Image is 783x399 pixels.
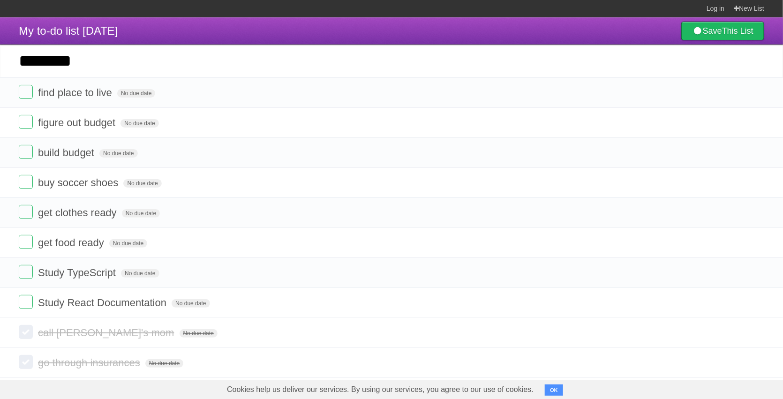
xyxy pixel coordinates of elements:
[145,359,183,368] span: No due date
[218,380,543,399] span: Cookies help us deliver our services. By using our services, you agree to our use of cookies.
[123,179,161,188] span: No due date
[38,267,118,279] span: Study TypeScript
[19,325,33,339] label: Done
[19,24,118,37] span: My to-do list [DATE]
[38,147,97,158] span: build budget
[19,115,33,129] label: Done
[19,265,33,279] label: Done
[99,149,137,158] span: No due date
[38,177,120,188] span: buy soccer shoes
[722,26,753,36] b: This List
[109,239,147,248] span: No due date
[122,209,160,218] span: No due date
[38,297,169,309] span: Study React Documentation
[172,299,210,308] span: No due date
[180,329,218,338] span: No due date
[38,357,143,369] span: go through insurances
[38,207,119,218] span: get clothes ready
[38,117,118,128] span: figure out budget
[19,295,33,309] label: Done
[19,235,33,249] label: Done
[38,87,114,98] span: find place to live
[19,85,33,99] label: Done
[19,175,33,189] label: Done
[120,119,158,128] span: No due date
[38,327,176,339] span: call [PERSON_NAME]'s mom
[545,384,563,396] button: OK
[19,355,33,369] label: Done
[117,89,155,98] span: No due date
[19,145,33,159] label: Done
[38,237,106,248] span: get food ready
[19,205,33,219] label: Done
[121,269,159,278] span: No due date
[681,22,764,40] a: SaveThis List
